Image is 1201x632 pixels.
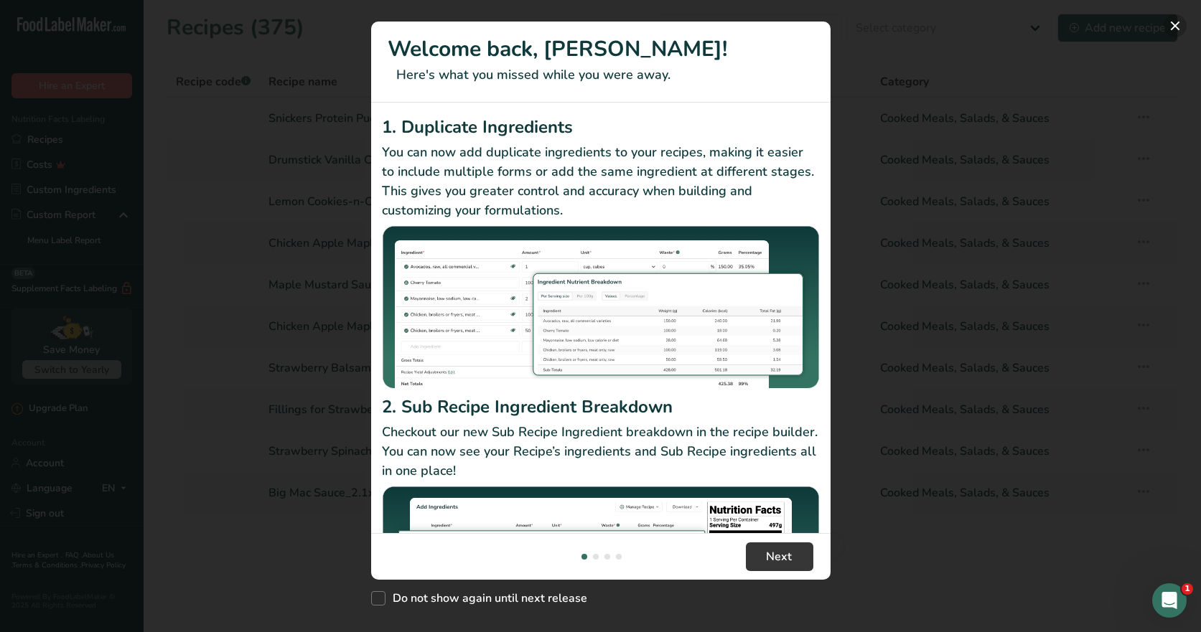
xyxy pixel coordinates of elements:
h1: Welcome back, [PERSON_NAME]! [388,33,813,65]
span: Do not show again until next release [385,591,588,605]
iframe: Intercom live chat [1152,583,1187,618]
p: You can now add duplicate ingredients to your recipes, making it easier to include multiple forms... [383,143,819,220]
span: 1 [1182,583,1193,595]
p: Checkout our new Sub Recipe Ingredient breakdown in the recipe builder. You can now see your Reci... [383,423,819,481]
h2: 1. Duplicate Ingredients [383,114,819,140]
button: Next [746,542,813,571]
img: Duplicate Ingredients [383,226,819,389]
h2: 2. Sub Recipe Ingredient Breakdown [383,394,819,420]
p: Here's what you missed while you were away. [388,65,813,85]
span: Next [767,548,793,565]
